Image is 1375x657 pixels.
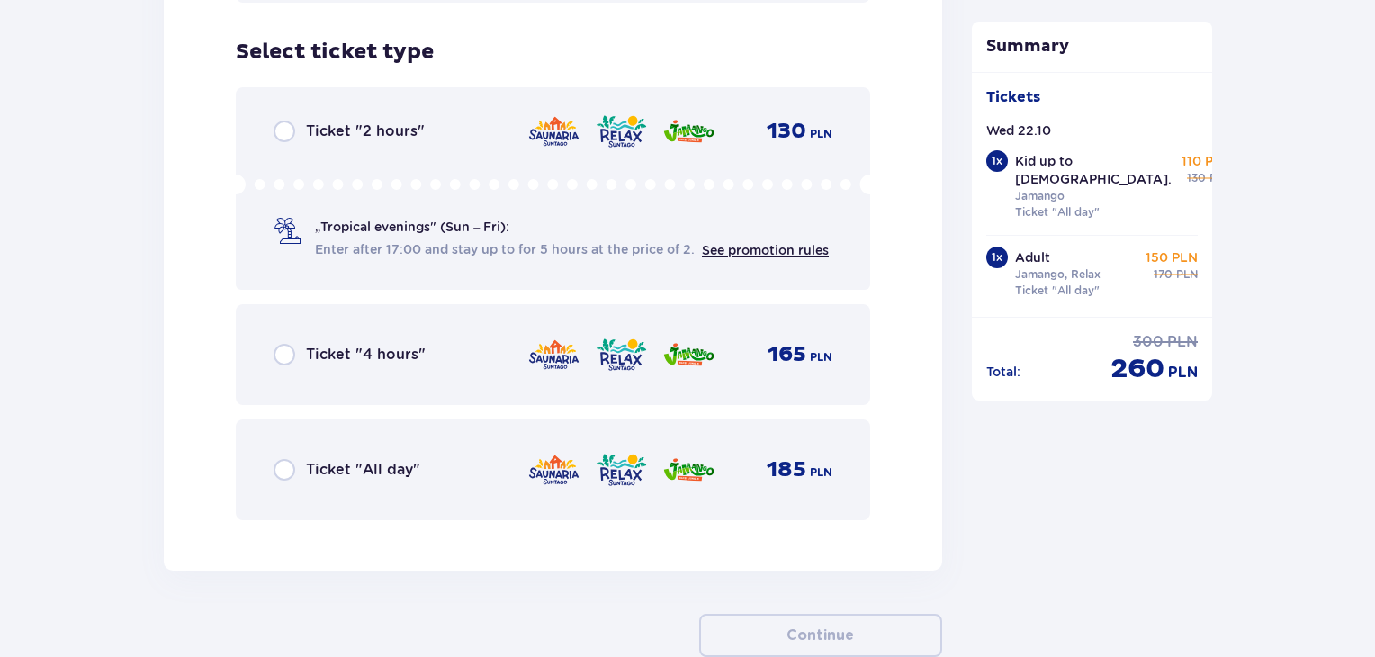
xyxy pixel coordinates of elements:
[1015,248,1050,266] p: Adult
[236,39,434,66] h3: Select ticket type
[986,363,1020,381] p: Total :
[1015,152,1172,188] p: Kid up to [DEMOGRAPHIC_DATA].
[1167,332,1198,352] span: PLN
[767,118,806,145] span: 130
[986,121,1051,139] p: Wed 22.10
[1168,363,1198,382] span: PLN
[1187,170,1206,186] span: 130
[315,218,509,236] span: „Tropical evenings" (Sun – Fri):
[527,336,580,373] img: Saunaria
[527,112,580,150] img: Saunaria
[699,614,942,657] button: Continue
[1015,188,1065,204] p: Jamango
[986,247,1008,268] div: 1 x
[986,87,1040,107] p: Tickets
[1176,266,1198,283] span: PLN
[767,456,806,483] span: 185
[595,451,648,489] img: Relax
[315,240,695,258] span: Enter after 17:00 and stay up to for 5 hours at the price of 2.
[595,336,648,373] img: Relax
[702,243,829,257] a: See promotion rules
[786,625,854,645] p: Continue
[1015,283,1100,299] p: Ticket "All day"
[986,150,1008,172] div: 1 x
[1015,204,1100,220] p: Ticket "All day"
[662,336,715,373] img: Jamango
[662,112,715,150] img: Jamango
[306,345,426,364] span: Ticket "4 hours"
[306,121,425,141] span: Ticket "2 hours"
[810,349,832,365] span: PLN
[595,112,648,150] img: Relax
[1146,248,1198,266] p: 150 PLN
[810,464,832,481] span: PLN
[527,451,580,489] img: Saunaria
[768,341,806,368] span: 165
[662,451,715,489] img: Jamango
[1182,152,1231,170] p: 110 PLN
[810,126,832,142] span: PLN
[1110,352,1164,386] span: 260
[1133,332,1164,352] span: 300
[972,36,1213,58] p: Summary
[1015,266,1101,283] p: Jamango, Relax
[1154,266,1173,283] span: 170
[306,460,420,480] span: Ticket "All day"
[1209,170,1231,186] span: PLN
